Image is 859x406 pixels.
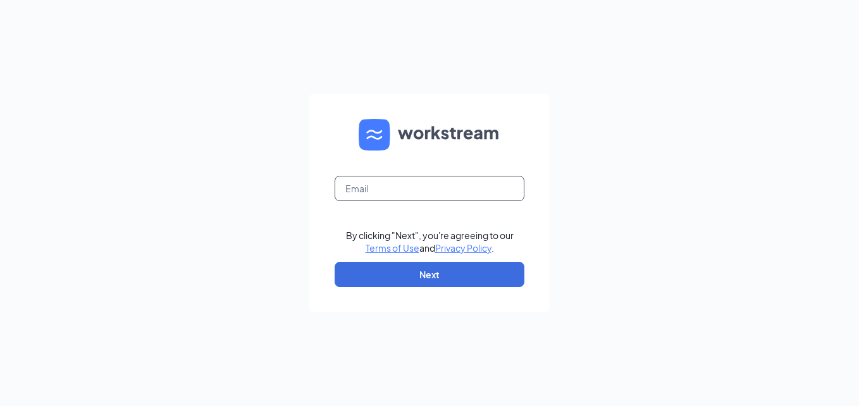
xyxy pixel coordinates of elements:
[346,229,514,254] div: By clicking "Next", you're agreeing to our and .
[435,242,491,254] a: Privacy Policy
[359,119,500,151] img: WS logo and Workstream text
[366,242,419,254] a: Terms of Use
[335,262,524,287] button: Next
[335,176,524,201] input: Email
